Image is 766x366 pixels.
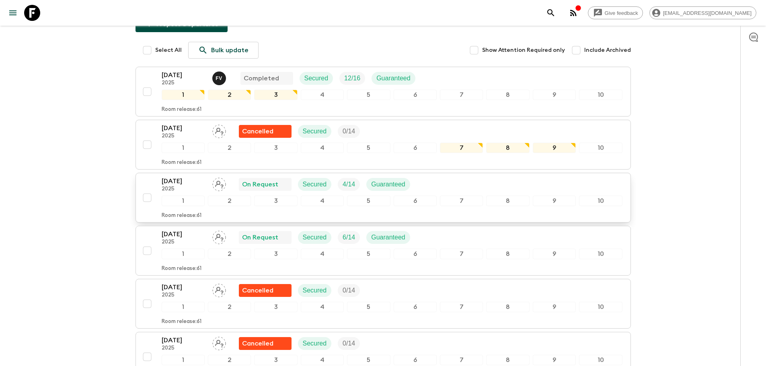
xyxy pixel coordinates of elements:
[212,74,228,80] span: Francisco Valero
[543,5,559,21] button: search adventures
[298,125,332,138] div: Secured
[208,355,251,365] div: 2
[579,302,622,312] div: 10
[371,180,405,189] p: Guaranteed
[239,125,292,138] div: Flash Pack cancellation
[5,5,21,21] button: menu
[371,233,405,242] p: Guaranteed
[212,339,226,346] span: Assign pack leader
[440,249,483,259] div: 7
[136,279,631,329] button: [DATE]2025Assign pack leaderFlash Pack cancellationSecuredTrip Fill12345678910Room release:61
[343,180,355,189] p: 4 / 14
[486,90,529,100] div: 8
[338,178,360,191] div: Trip Fill
[162,70,206,80] p: [DATE]
[242,180,278,189] p: On Request
[208,302,251,312] div: 2
[254,302,297,312] div: 3
[440,90,483,100] div: 7
[162,80,206,86] p: 2025
[254,249,297,259] div: 3
[579,355,622,365] div: 10
[394,249,437,259] div: 6
[298,231,332,244] div: Secured
[136,67,631,117] button: [DATE]2025Francisco ValeroCompletedSecuredTrip FillGuaranteed12345678910Room release:61
[162,213,201,219] p: Room release: 61
[303,180,327,189] p: Secured
[533,196,576,206] div: 9
[301,302,344,312] div: 4
[303,339,327,348] p: Secured
[162,159,201,166] p: Room release: 61
[162,106,201,113] p: Room release: 61
[338,125,360,138] div: Trip Fill
[301,196,344,206] div: 4
[242,339,273,348] p: Cancelled
[343,286,355,295] p: 0 / 14
[440,355,483,365] div: 7
[208,196,251,206] div: 2
[162,249,205,259] div: 1
[301,90,344,100] div: 4
[242,127,273,136] p: Cancelled
[212,180,226,186] span: Assign pack leader
[394,355,437,365] div: 6
[208,143,251,153] div: 2
[136,226,631,276] button: [DATE]2025Assign pack leaderOn RequestSecuredTrip FillGuaranteed12345678910Room release:61
[343,127,355,136] p: 0 / 14
[338,337,360,350] div: Trip Fill
[344,74,360,83] p: 12 / 16
[339,72,365,85] div: Trip Fill
[303,127,327,136] p: Secured
[343,233,355,242] p: 6 / 14
[347,90,390,100] div: 5
[162,335,206,345] p: [DATE]
[162,282,206,292] p: [DATE]
[162,176,206,186] p: [DATE]
[600,10,643,16] span: Give feedback
[239,337,292,350] div: Flash Pack cancellation
[482,46,565,54] span: Show Attention Required only
[338,231,360,244] div: Trip Fill
[136,173,631,223] button: [DATE]2025Assign pack leaderOn RequestSecuredTrip FillGuaranteed12345678910Room release:61
[162,123,206,133] p: [DATE]
[303,286,327,295] p: Secured
[440,143,483,153] div: 7
[136,120,631,170] button: [DATE]2025Assign pack leaderFlash Pack cancellationSecuredTrip Fill12345678910Room release:61
[155,46,182,54] span: Select All
[212,233,226,239] span: Assign pack leader
[211,45,248,55] p: Bulk update
[486,355,529,365] div: 8
[533,302,576,312] div: 9
[533,249,576,259] div: 9
[162,133,206,139] p: 2025
[440,196,483,206] div: 7
[579,143,622,153] div: 10
[347,196,390,206] div: 5
[347,355,390,365] div: 5
[242,233,278,242] p: On Request
[254,143,297,153] div: 3
[298,178,332,191] div: Secured
[242,286,273,295] p: Cancelled
[162,355,205,365] div: 1
[254,196,297,206] div: 3
[394,196,437,206] div: 6
[486,143,529,153] div: 8
[303,233,327,242] p: Secured
[162,302,205,312] div: 1
[486,249,529,259] div: 8
[162,229,206,239] p: [DATE]
[584,46,631,54] span: Include Archived
[301,249,344,259] div: 4
[649,6,756,19] div: [EMAIL_ADDRESS][DOMAIN_NAME]
[347,143,390,153] div: 5
[162,292,206,299] p: 2025
[254,90,297,100] div: 3
[533,143,576,153] div: 9
[347,302,390,312] div: 5
[208,90,251,100] div: 2
[588,6,643,19] a: Give feedback
[239,284,292,297] div: Flash Pack cancellation
[188,42,259,59] a: Bulk update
